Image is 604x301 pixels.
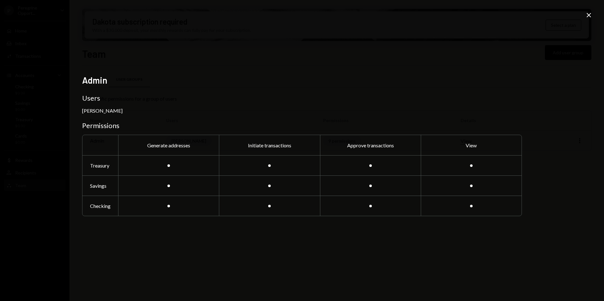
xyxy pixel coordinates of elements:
[82,196,118,216] div: Checking
[320,135,421,155] div: Approve transactions
[82,155,118,175] div: Treasury
[82,108,123,114] div: [PERSON_NAME]
[421,135,522,155] div: View
[219,135,320,155] div: Initiate transactions
[82,121,522,130] h3: Permissions
[82,94,522,103] h3: Users
[82,74,522,86] h2: Admin
[118,135,219,155] div: Generate addresses
[82,175,118,196] div: Savings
